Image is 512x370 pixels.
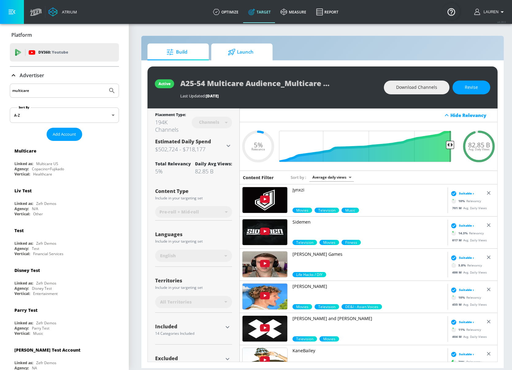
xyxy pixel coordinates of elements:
[481,10,499,14] span: login as: lauren.bacher@zefr.com
[292,348,445,354] p: KaneBailey
[449,325,481,334] div: Relevancy
[319,240,339,245] div: 10.0%
[458,360,466,364] span: 70 %
[243,219,287,245] img: UUDogdKl7t7NHzQ95aEwkdMw
[206,93,219,99] span: [DATE]
[10,263,119,298] div: Disney TestLinked as:Zefr DemosAgency:Disney TestVertical:Entertainment
[292,283,445,289] p: [PERSON_NAME]
[452,334,463,338] span: 404 M
[180,93,378,99] div: Last Updated:
[155,138,232,153] div: Estimated Daily Spend$502,724 - $718,177
[458,199,466,203] span: 10 %
[342,304,382,309] span: DE&I - Asian Voices
[459,288,474,292] span: Suitable ›
[449,357,481,366] div: Relevancy
[33,211,43,217] div: Other
[449,255,474,261] div: Suitable ›
[468,148,490,151] span: Avg. Daily Views
[14,228,24,233] div: Test
[155,240,232,243] div: Include in your targeting set
[449,190,474,196] div: Suitable ›
[292,208,312,213] span: Movies
[459,191,474,196] span: Suitable ›
[14,201,33,206] div: Linked as:
[155,232,232,237] div: Languages
[14,286,29,291] div: Agency:
[14,188,32,194] div: Liv Test
[342,304,382,309] div: 10.0%
[240,108,497,122] div: Hide Relevancy
[474,8,506,16] button: Lauren
[450,112,494,118] div: Hide Relevancy
[459,320,474,324] span: Suitable ›
[342,240,361,245] span: Fitness
[319,336,339,342] div: 10.4%
[292,348,445,368] a: KaneBailey
[292,272,326,277] div: 5.8%
[155,356,223,361] div: Excluded
[243,251,287,277] img: UUeBPTBz1oRnsWsUBnKNNKNw
[396,84,437,91] span: Download Channels
[459,255,474,260] span: Suitable ›
[14,326,29,331] div: Agency:
[292,304,312,309] span: Movies
[10,67,119,84] div: Advertiser
[458,327,466,332] span: 11 %
[11,32,32,38] p: Platform
[33,251,63,256] div: Financial Services
[342,208,359,213] div: 10.0%
[243,284,287,309] img: UUnmGIkw-KdI0W5siakKPKog
[458,263,467,268] span: 5.8 %
[155,324,223,329] div: Included
[195,168,232,175] div: 82.85 B
[452,302,463,306] span: 455 M
[276,1,311,23] a: measure
[32,246,39,251] div: Test
[155,112,192,119] div: Placement Type:
[459,352,474,357] span: Suitable ›
[315,208,339,213] span: Television
[20,72,44,79] p: Advertiser
[155,296,232,308] div: All Territories
[155,332,223,335] div: 14 Categories Included
[14,241,33,246] div: Linked as:
[459,223,474,228] span: Suitable ›
[251,148,265,151] span: Relevance
[155,278,232,283] div: Territories
[291,175,306,180] span: Sort by
[283,131,454,162] input: Final Threshold
[12,87,105,95] input: Search by name
[155,145,225,153] h3: $502,724 - $718,177
[208,1,243,23] a: optimize
[243,1,276,23] a: Target
[159,209,199,215] span: Pre-roll + Mid-roll
[53,131,76,138] span: Add Account
[449,351,474,357] div: Suitable ›
[155,119,192,133] div: 194K Channels
[292,283,445,304] a: [PERSON_NAME]
[292,219,445,225] p: Sidemen
[292,240,317,245] div: 14.3%
[155,286,232,289] div: Include in your targeting set
[309,173,354,181] div: Average daily views
[48,7,77,17] a: Atrium
[17,105,31,109] label: Sort By
[449,261,482,270] div: Relevancy
[342,240,361,245] div: 10.0%
[196,119,222,125] div: Channels
[195,161,232,167] div: Daily Avg Views:
[36,320,56,326] div: Zefr Demos
[443,3,460,20] button: Open Resource Center
[14,281,33,286] div: Linked as:
[14,307,37,313] div: Parry Test
[292,336,317,342] span: Television
[10,143,119,178] div: MulticareLinked as:Multicare USAgency:Copacino+FujikadoVertical:Healthcare
[10,303,119,338] div: Parry TestLinked as:Zefr DemosAgency:Parry TestVertical:Music
[292,315,445,322] p: [PERSON_NAME] and [PERSON_NAME]
[14,148,36,154] div: Multicare
[14,291,30,296] div: Vertical:
[10,43,119,62] div: DV360: Youtube
[292,208,312,213] div: 10.0%
[59,9,77,15] div: Atrium
[14,320,33,326] div: Linked as:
